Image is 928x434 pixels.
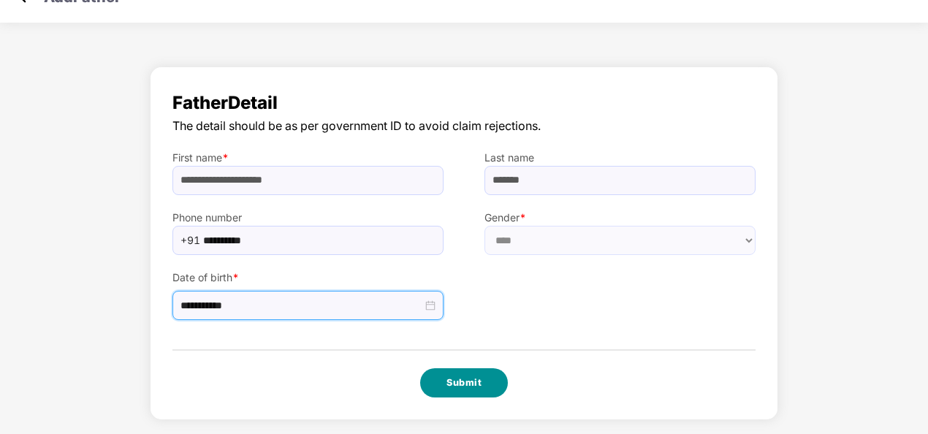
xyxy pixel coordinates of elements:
[420,368,508,397] button: Submit
[180,229,200,251] span: +91
[484,150,756,166] label: Last name
[172,210,444,226] label: Phone number
[172,270,444,286] label: Date of birth
[172,89,756,117] span: Father Detail
[172,117,756,135] span: The detail should be as per government ID to avoid claim rejections.
[172,150,444,166] label: First name
[484,210,756,226] label: Gender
